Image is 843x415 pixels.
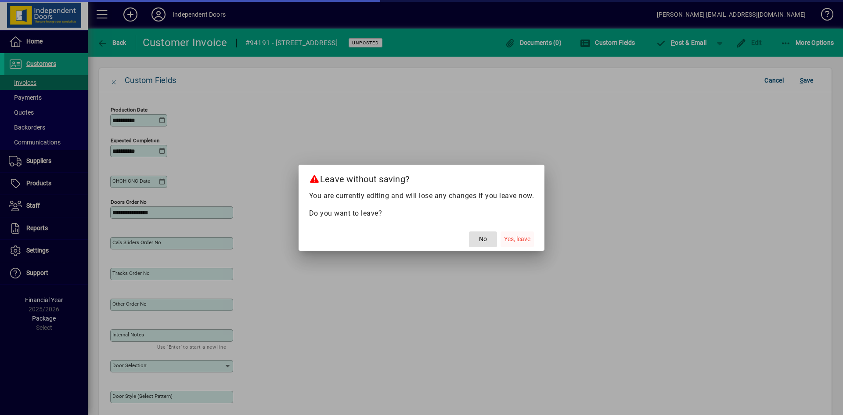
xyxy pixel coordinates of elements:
[479,235,487,244] span: No
[504,235,530,244] span: Yes, leave
[309,191,534,201] p: You are currently editing and will lose any changes if you leave now.
[501,231,534,247] button: Yes, leave
[469,231,497,247] button: No
[309,208,534,219] p: Do you want to leave?
[299,165,545,190] h2: Leave without saving?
